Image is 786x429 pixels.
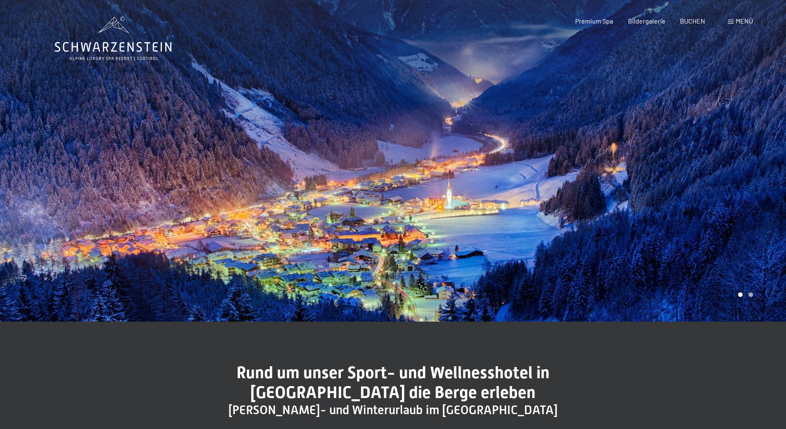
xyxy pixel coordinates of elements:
div: Carousel Page 1 (Current Slide) [738,292,743,297]
a: Bildergalerie [628,17,666,25]
span: Rund um unser Sport- und Wellnesshotel in [GEOGRAPHIC_DATA] die Berge erleben [236,363,550,402]
div: Carousel Pagination [735,292,753,297]
a: Premium Spa [575,17,613,25]
div: Carousel Page 2 [748,292,753,297]
span: [PERSON_NAME]- und Winterurlaub im [GEOGRAPHIC_DATA] [229,403,558,417]
span: Menü [736,17,753,25]
a: BUCHEN [680,17,705,25]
